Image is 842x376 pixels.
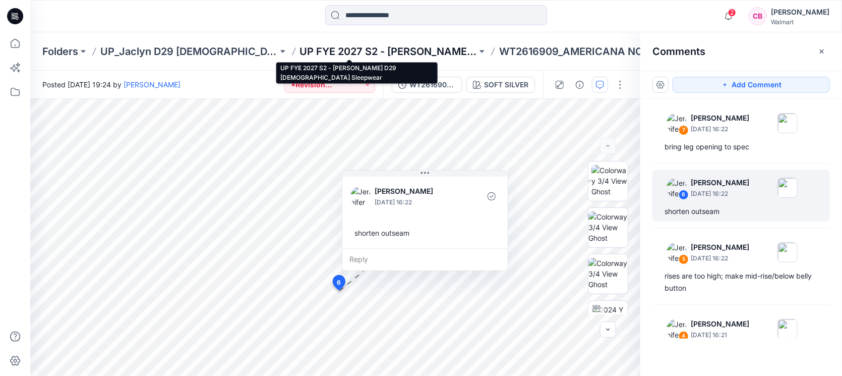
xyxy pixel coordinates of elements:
[350,224,500,242] div: shorten outseam
[652,45,705,58] h2: Comments
[749,7,767,25] div: CB
[572,77,588,93] button: Details
[728,9,736,17] span: 2
[588,258,628,290] img: Colorway 3/4 View Ghost
[300,44,477,59] a: UP FYE 2027 S2 - [PERSON_NAME] D29 [DEMOGRAPHIC_DATA] Sleepwear
[691,124,749,134] p: [DATE] 16:22
[350,186,371,206] img: Jennifer Yerkes
[691,318,749,330] p: [PERSON_NAME]
[409,79,456,90] div: WT2616909_ADM_Rev 2_AMERICANA NOTCH SET
[771,18,829,26] div: Walmart
[691,177,749,189] p: [PERSON_NAME]
[484,79,528,90] div: SOFT SILVER
[691,253,749,263] p: [DATE] 16:22
[679,331,689,341] div: 4
[375,197,457,207] p: [DATE] 16:22
[665,205,818,218] div: shorten outseam
[392,77,462,93] button: WT2616909_ADM_Rev 2_AMERICANA NOTCH SET
[771,6,829,18] div: [PERSON_NAME]
[466,77,535,93] button: SOFT SILVER
[100,44,278,59] a: UP_Jaclyn D29 [DEMOGRAPHIC_DATA] Sleep
[665,141,818,153] div: bring leg opening to spec
[679,125,689,135] div: 7
[588,211,628,243] img: Colorway 3/4 View Ghost
[667,113,687,133] img: Jennifer Yerkes
[124,80,181,89] a: [PERSON_NAME]
[667,319,687,339] img: Jennifer Yerkes
[499,44,677,59] p: WT2616909_AMERICANA NOTCH SET
[375,185,457,197] p: [PERSON_NAME]
[591,165,628,197] img: Colorway 3/4 View Ghost
[42,44,78,59] a: Folders
[691,189,749,199] p: [DATE] 16:22
[667,178,687,198] img: Jennifer Yerkes
[679,254,689,264] div: 5
[667,242,687,262] img: Jennifer Yerkes
[337,278,341,287] span: 6
[665,270,818,294] div: rises are too high; make mid-rise/below belly button
[342,248,508,271] div: Reply
[42,79,181,90] span: Posted [DATE] 19:24 by
[592,304,628,336] img: 2024 Y 130 TT w Avatar
[691,241,749,253] p: [PERSON_NAME]
[679,190,689,200] div: 6
[691,330,749,340] p: [DATE] 16:21
[691,112,749,124] p: [PERSON_NAME]
[673,77,830,93] button: Add Comment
